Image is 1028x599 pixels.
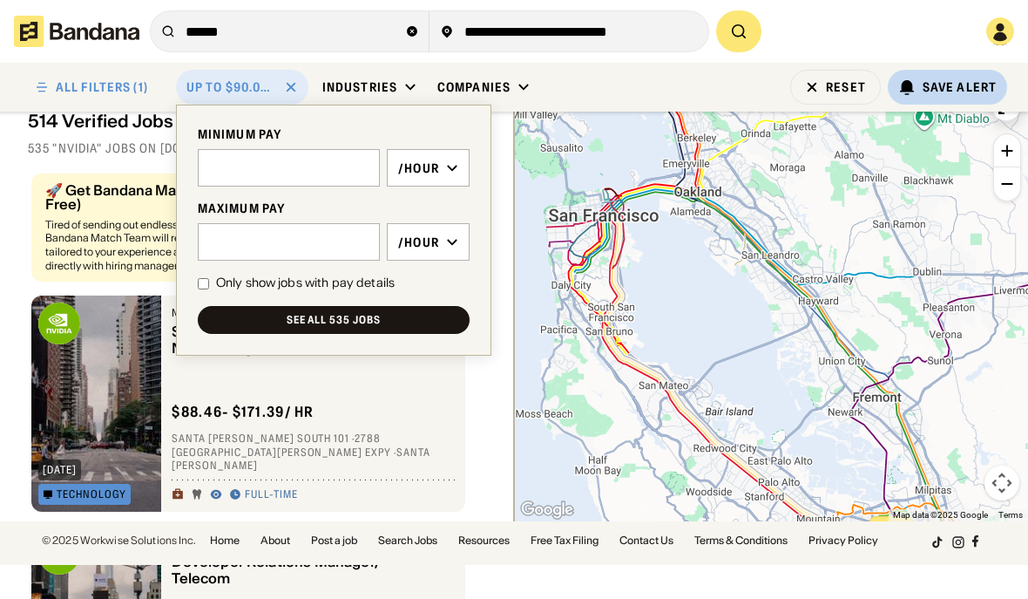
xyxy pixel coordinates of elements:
div: Technology [57,489,126,500]
div: Up to $90.00 / hour [186,79,277,95]
button: Map camera controls [984,466,1019,500]
img: Bandana logotype [14,16,139,47]
a: Contact Us [619,535,673,546]
div: Senior Software Architect, GPU Networking [172,323,425,357]
div: See all 535 jobs [287,315,381,325]
div: Save Alert [923,79,997,95]
div: $ 88.46 - $171.39 / hr [172,404,314,422]
div: Industries [322,79,397,95]
img: Google [518,499,576,521]
div: /hour [398,235,439,250]
div: grid [28,167,486,599]
div: MAXIMUM PAY [198,201,470,216]
a: Open this area in Google Maps (opens a new window) [518,499,576,521]
a: Home [210,535,240,546]
a: Post a job [311,535,357,546]
div: Reset [826,81,866,93]
a: Terms & Conditions [694,535,788,546]
div: ALL FILTERS (1) [56,81,148,93]
div: Nvidia [172,306,425,320]
div: Developer Relations Manager, Telecom [172,554,425,587]
a: Terms (opens in new tab) [998,510,1023,520]
div: 535 "Nvidia" jobs on [DOMAIN_NAME] [28,140,486,156]
div: [DATE] [43,465,77,475]
a: Privacy Policy [808,535,878,546]
div: 514 Verified Jobs [28,111,244,132]
a: Search Jobs [378,535,437,546]
div: Tired of sending out endless job applications? Bandana Match Team will recommend jobs tailored to... [45,218,281,272]
a: Free Tax Filing [531,535,599,546]
a: Resources [458,535,510,546]
div: © 2025 Workwise Solutions Inc. [42,535,196,546]
div: MINIMUM PAY [198,126,470,142]
img: Nvidia logo [38,303,80,344]
div: 🚀 Get Bandana Matched (100% Free) [45,183,281,211]
a: About [260,535,290,546]
div: Companies [437,79,511,95]
span: Map data ©2025 Google [893,510,988,520]
div: /hour [398,160,439,176]
div: Only show jobs with pay details [216,275,395,292]
div: Full-time [245,488,298,502]
input: Only show jobs with pay details [198,278,209,289]
div: Santa [PERSON_NAME] South 101 · 2788 [GEOGRAPHIC_DATA][PERSON_NAME] Expy · Santa [PERSON_NAME] [172,432,455,473]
